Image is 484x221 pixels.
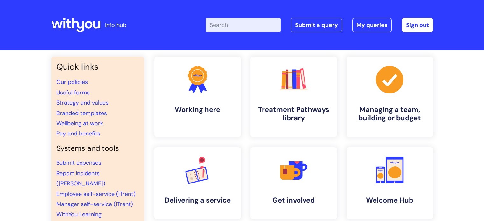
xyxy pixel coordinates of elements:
a: Branded templates [56,109,107,117]
h4: Delivering a service [159,196,236,204]
h4: Systems and tools [56,144,139,153]
a: Treatment Pathways library [250,57,337,137]
a: Submit expenses [56,159,101,167]
h4: Treatment Pathways library [256,106,332,122]
h3: Quick links [56,62,139,72]
h4: Welcome Hub [352,196,428,204]
a: Working here [154,57,241,137]
a: Delivering a service [154,147,241,219]
a: Manager self-service (iTrent) [56,200,133,208]
a: WithYou Learning [56,211,102,218]
a: Submit a query [291,18,342,32]
a: Employee self-service (iTrent) [56,190,136,198]
div: | - [206,18,433,32]
a: Report incidents ([PERSON_NAME]) [56,169,105,187]
a: Wellbeing at work [56,120,103,127]
a: Pay and benefits [56,130,100,137]
a: Welcome Hub [347,147,433,219]
p: info hub [105,20,126,30]
a: My queries [352,18,392,32]
input: Search [206,18,281,32]
a: Our policies [56,78,88,86]
a: Managing a team, building or budget [347,57,433,137]
h4: Working here [159,106,236,114]
h4: Managing a team, building or budget [352,106,428,122]
a: Strategy and values [56,99,109,107]
a: Useful forms [56,89,90,96]
h4: Get involved [256,196,332,204]
a: Get involved [250,147,337,219]
a: Sign out [402,18,433,32]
